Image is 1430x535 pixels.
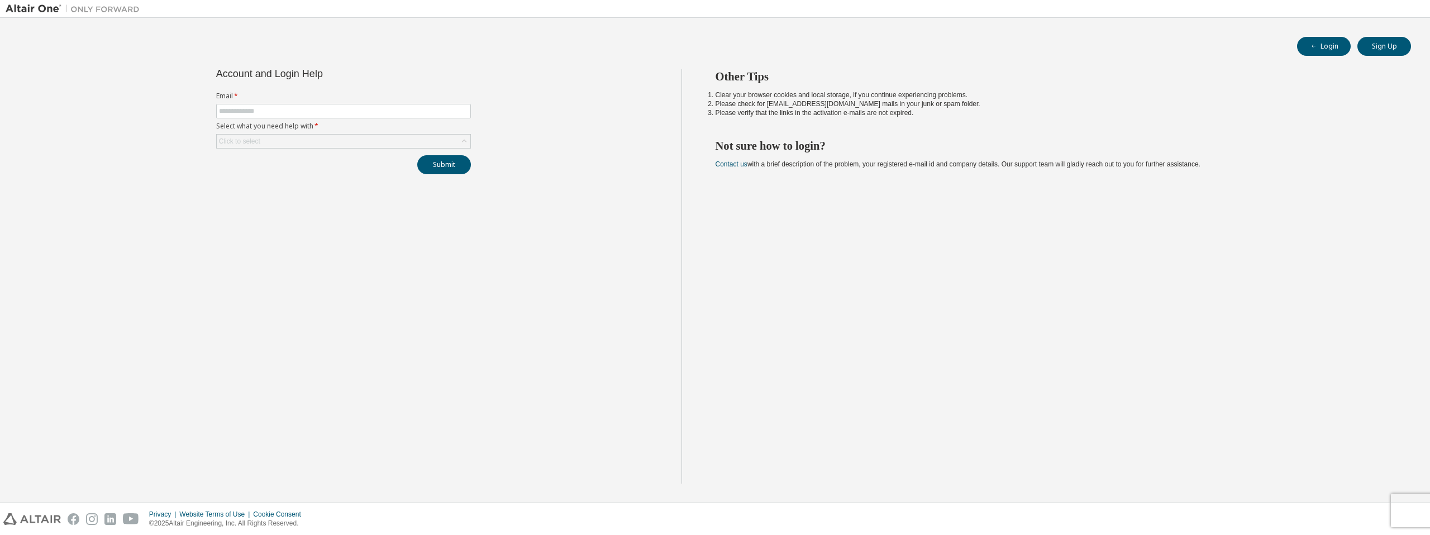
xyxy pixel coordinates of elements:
[217,135,470,148] div: Click to select
[1357,37,1411,56] button: Sign Up
[216,69,420,78] div: Account and Login Help
[253,510,307,519] div: Cookie Consent
[149,510,179,519] div: Privacy
[716,138,1391,153] h2: Not sure how to login?
[216,122,471,131] label: Select what you need help with
[716,108,1391,117] li: Please verify that the links in the activation e-mails are not expired.
[716,90,1391,99] li: Clear your browser cookies and local storage, if you continue experiencing problems.
[716,160,1200,168] span: with a brief description of the problem, your registered e-mail id and company details. Our suppo...
[1297,37,1351,56] button: Login
[6,3,145,15] img: Altair One
[179,510,253,519] div: Website Terms of Use
[417,155,471,174] button: Submit
[104,513,116,525] img: linkedin.svg
[149,519,308,528] p: © 2025 Altair Engineering, Inc. All Rights Reserved.
[716,160,747,168] a: Contact us
[216,92,471,101] label: Email
[123,513,139,525] img: youtube.svg
[3,513,61,525] img: altair_logo.svg
[716,69,1391,84] h2: Other Tips
[86,513,98,525] img: instagram.svg
[219,137,260,146] div: Click to select
[716,99,1391,108] li: Please check for [EMAIL_ADDRESS][DOMAIN_NAME] mails in your junk or spam folder.
[68,513,79,525] img: facebook.svg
